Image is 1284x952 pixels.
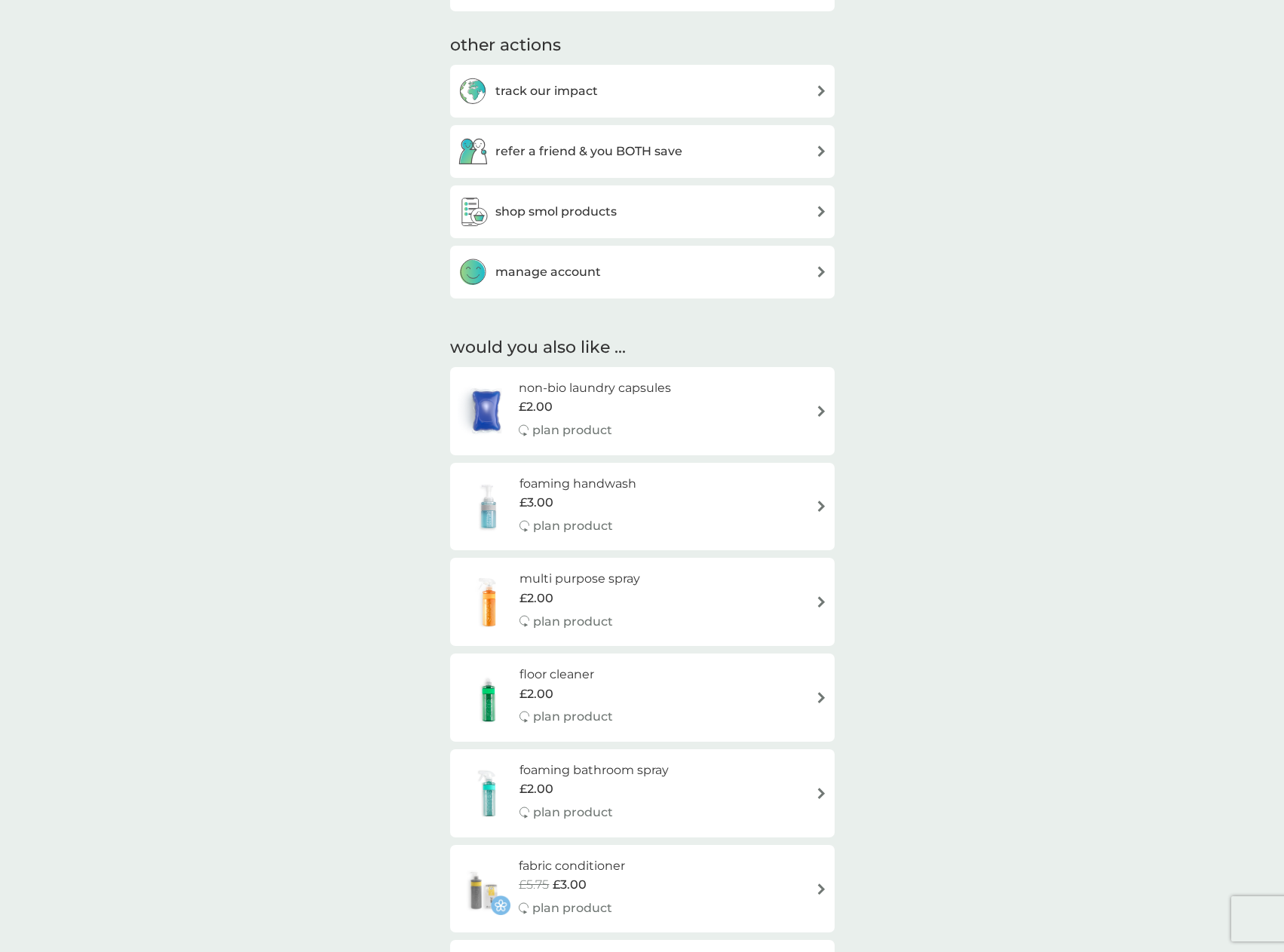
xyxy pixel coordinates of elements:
img: arrow right [816,266,827,277]
p: plan product [533,803,613,822]
h3: refer a friend & you BOTH save [495,142,682,161]
h6: foaming bathroom spray [519,761,669,780]
img: fabric conditioner [458,862,510,915]
h3: track our impact [495,81,598,101]
img: non-bio laundry capsules [458,384,515,437]
img: multi purpose spray [458,576,519,629]
img: arrow right [816,85,827,96]
img: foaming handwash [458,480,519,533]
img: foaming bathroom spray [458,767,519,819]
span: £5.75 [519,875,549,895]
span: £2.00 [519,684,553,704]
h3: manage account [495,262,601,282]
img: arrow right [816,406,827,417]
span: £3.00 [519,493,553,513]
span: £2.00 [519,779,553,799]
h6: non-bio laundry capsules [519,378,671,398]
h6: fabric conditioner [519,856,625,876]
p: plan product [533,612,613,632]
img: arrow right [816,500,827,512]
p: plan product [533,707,613,727]
h2: would you also like ... [450,336,835,360]
h6: multi purpose spray [519,569,640,589]
span: £2.00 [519,397,553,417]
p: plan product [532,898,612,918]
h6: floor cleaner [519,665,613,684]
img: floor cleaner [458,671,519,724]
img: arrow right [816,788,827,799]
p: plan product [532,421,612,440]
img: arrow right [816,883,827,895]
h3: shop smol products [495,202,617,222]
h3: other actions [450,34,561,57]
img: arrow right [816,206,827,217]
img: arrow right [816,145,827,157]
img: arrow right [816,692,827,703]
span: £3.00 [553,875,587,895]
span: £2.00 [519,589,553,608]
p: plan product [533,516,613,536]
h6: foaming handwash [519,474,636,494]
img: arrow right [816,596,827,608]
